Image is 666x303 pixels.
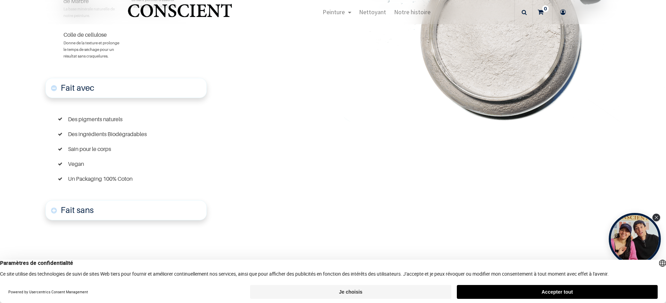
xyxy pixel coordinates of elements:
font: Fait avec [61,83,94,93]
font: Des ingrédients Biodégradables [68,131,147,137]
div: Open Tolstoy widget [609,213,661,265]
div: Open Tolstoy [609,213,661,265]
span: Nettoyant [359,8,386,16]
div: Close Tolstoy widget [652,214,660,221]
font: Donne de la texture et prolonge le temps de séchage pour un résultat sans craquelures. [63,41,119,59]
font: Un Packaging 100% Coton [68,175,133,182]
font: Vegan [68,160,84,167]
span: Notre histoire [394,8,430,16]
sup: 0 [542,5,549,12]
span: Peinture [323,8,345,16]
font: Colle de cellulose [63,31,107,38]
iframe: Tidio Chat [630,258,663,291]
font: Des pigments naturels [68,116,122,123]
div: Tolstoy bubble widget [609,213,661,265]
font: Fait sans [61,205,94,215]
font: Sain pour le corps [68,145,111,152]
